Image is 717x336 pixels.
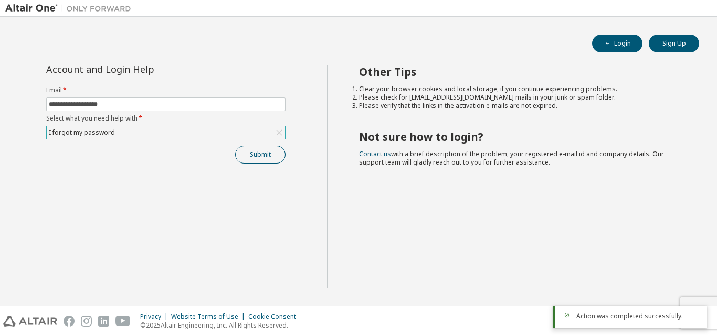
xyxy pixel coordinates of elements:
[47,127,117,138] div: I forgot my password
[359,130,681,144] h2: Not sure how to login?
[248,312,302,321] div: Cookie Consent
[359,102,681,110] li: Please verify that the links in the activation e-mails are not expired.
[3,316,57,327] img: altair_logo.svg
[5,3,136,14] img: Altair One
[46,65,238,73] div: Account and Login Help
[359,85,681,93] li: Clear your browser cookies and local storage, if you continue experiencing problems.
[115,316,131,327] img: youtube.svg
[359,93,681,102] li: Please check for [EMAIL_ADDRESS][DOMAIN_NAME] mails in your junk or spam folder.
[47,126,285,139] div: I forgot my password
[359,65,681,79] h2: Other Tips
[81,316,92,327] img: instagram.svg
[140,312,171,321] div: Privacy
[46,114,286,123] label: Select what you need help with
[576,312,683,320] span: Action was completed successfully.
[359,149,391,158] a: Contact us
[649,35,699,52] button: Sign Up
[235,146,286,164] button: Submit
[98,316,109,327] img: linkedin.svg
[46,86,286,94] label: Email
[64,316,75,327] img: facebook.svg
[359,149,664,167] span: with a brief description of the problem, your registered e-mail id and company details. Our suppo...
[592,35,642,52] button: Login
[140,321,302,330] p: © 2025 Altair Engineering, Inc. All Rights Reserved.
[171,312,248,321] div: Website Terms of Use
